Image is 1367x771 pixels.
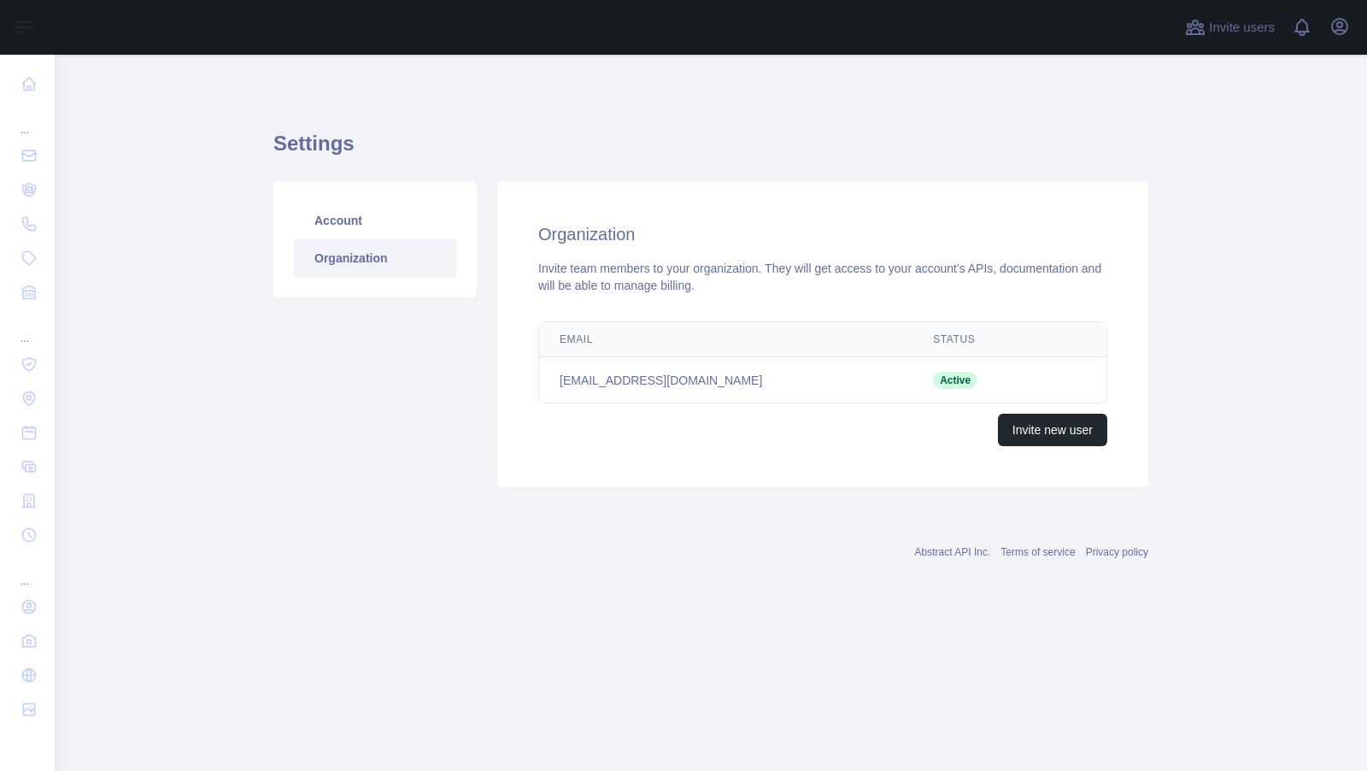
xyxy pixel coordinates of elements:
a: Organization [294,239,456,277]
a: Terms of service [1000,546,1075,558]
div: ... [14,554,41,588]
div: ... [14,103,41,137]
div: Invite team members to your organization. They will get access to your account's APIs, documentat... [538,260,1107,294]
span: Invite users [1209,18,1275,38]
h1: Settings [273,130,1148,171]
td: [EMAIL_ADDRESS][DOMAIN_NAME] [539,357,912,403]
a: Account [294,202,456,239]
div: ... [14,311,41,345]
span: Active [933,372,977,389]
h2: Organization [538,222,1107,246]
a: Abstract API Inc. [915,546,991,558]
a: Privacy policy [1086,546,1148,558]
button: Invite new user [998,414,1107,446]
button: Invite users [1182,14,1278,41]
th: Email [539,322,912,357]
th: Status [912,322,1043,357]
